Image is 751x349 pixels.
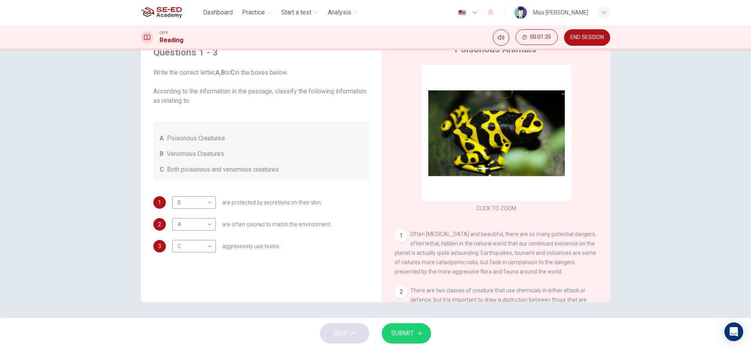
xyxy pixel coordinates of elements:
[391,328,414,339] span: SUBMIT
[242,8,265,17] span: Practice
[216,69,220,76] b: A
[160,30,168,36] span: CEFR
[158,243,161,249] span: 3
[160,165,164,174] span: C
[395,286,407,298] div: 2
[239,5,275,20] button: Practice
[172,192,213,214] div: B
[564,29,610,46] button: END SESSION
[222,200,322,205] span: are protected by secretions on their skin.
[533,8,588,17] div: Miss [PERSON_NAME]
[516,29,558,45] button: 00:01:35
[281,8,311,17] span: Start a test
[382,323,431,344] button: SUBMIT
[203,8,233,17] span: Dashboard
[141,5,182,20] img: SE-ED Academy logo
[200,5,236,20] button: Dashboard
[222,243,280,249] span: aggressively use toxins.
[160,149,163,159] span: B
[395,231,596,275] span: Often [MEDICAL_DATA] and beautiful, there are so many potential dangers, often lethal, hidden in ...
[278,5,322,20] button: Start a test
[172,213,213,236] div: A
[158,222,161,227] span: 2
[158,200,161,205] span: 1
[167,149,224,159] span: Venomous Creatures
[160,36,183,45] h1: Reading
[153,46,369,59] h4: Questions 1 - 3
[325,5,361,20] button: Analysis
[222,222,332,227] span: are often colored to match the environment.
[230,69,235,76] b: C
[153,68,369,106] span: Write the correct letter, , or in the boxes below. According to the information in the passage, c...
[724,322,743,341] div: Open Intercom Messenger
[395,229,407,242] div: 1
[530,34,551,40] span: 00:01:35
[160,134,164,143] span: A
[167,134,225,143] span: Poisonous Creatures
[167,165,279,174] span: Both poisonous and venomous creatures
[514,6,527,19] img: Profile picture
[570,34,604,41] span: END SESSION
[516,29,558,46] div: Hide
[141,5,200,20] a: SE-ED Academy logo
[328,8,351,17] span: Analysis
[493,29,509,46] div: Mute
[172,235,213,258] div: C
[457,10,467,16] img: en
[221,69,225,76] b: B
